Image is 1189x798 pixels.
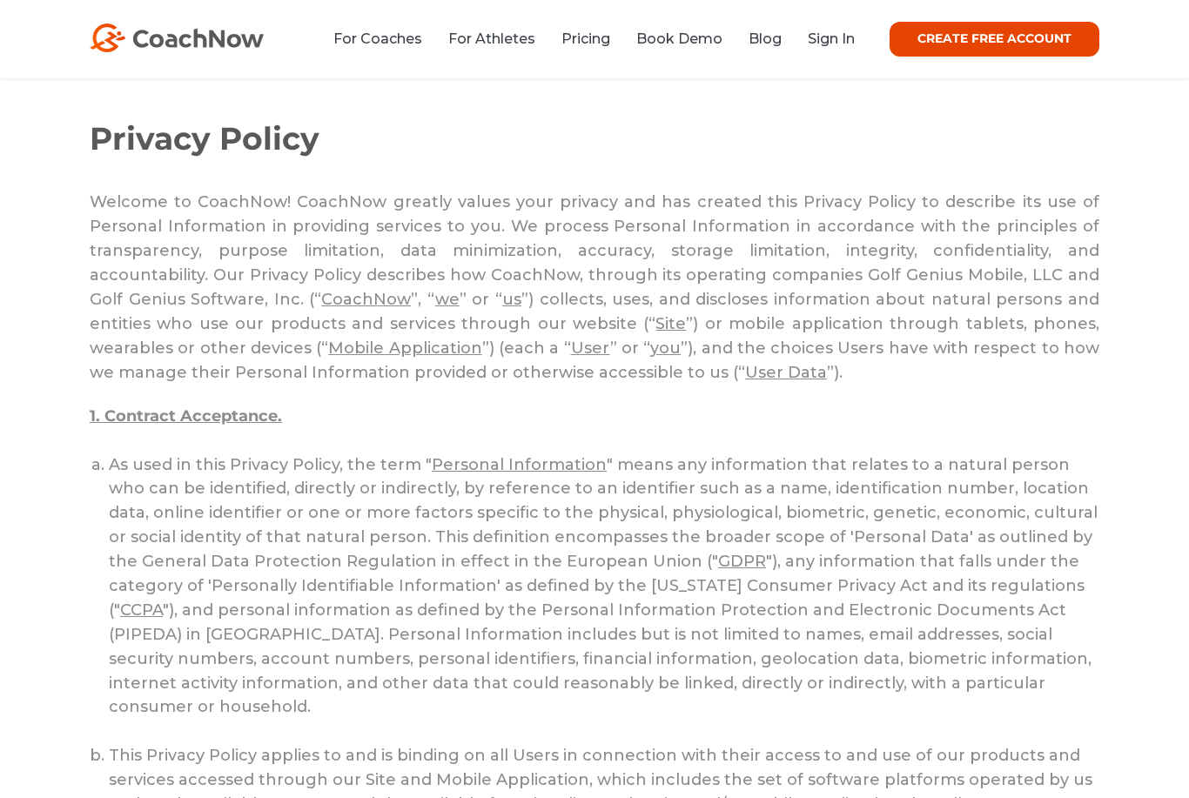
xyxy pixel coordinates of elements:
[90,406,282,426] span: 1. Contract Acceptance.
[321,290,411,309] span: CoachNow
[890,22,1099,57] a: CREATE FREE ACCOUNT
[808,30,855,47] a: Sign In
[109,453,1099,745] li: As used in this Privacy Policy, the term " " means any information that relates to a natural pers...
[718,552,766,571] span: GDPR
[745,363,827,382] span: User Data
[333,30,422,47] a: For Coaches
[571,339,610,358] span: User
[561,30,610,47] a: Pricing
[90,23,264,52] img: CoachNow Logo
[328,339,481,358] span: Mobile Application
[448,30,535,47] a: For Athletes
[90,191,1099,385] p: Welcome to CoachNow! CoachNow greatly values your privacy and has created this Privacy Policy to ...
[432,455,607,474] span: Personal Information
[120,600,163,620] span: CCPA
[655,314,686,333] span: Site
[435,290,460,309] span: we
[90,119,1099,158] h1: Privacy Policy
[636,30,722,47] a: Book Demo
[502,290,521,309] span: us
[650,339,681,358] span: you
[749,30,782,47] a: Blog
